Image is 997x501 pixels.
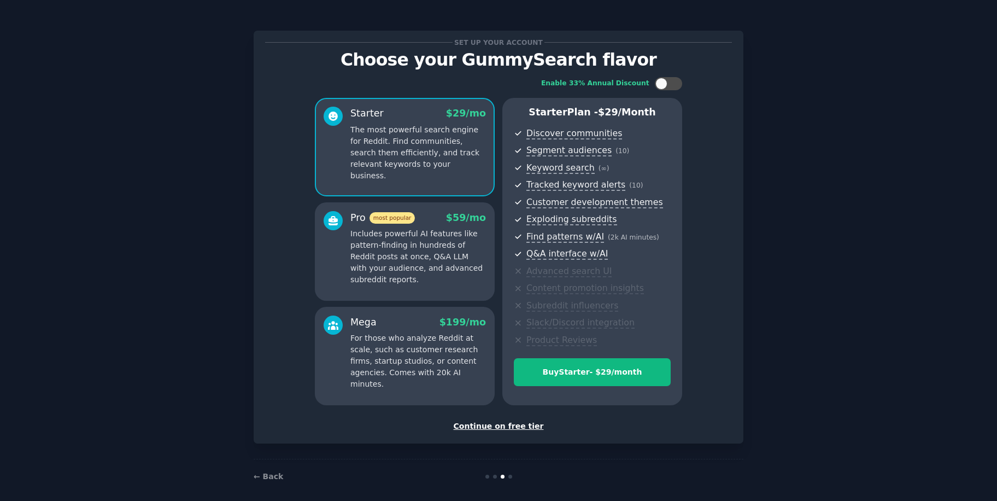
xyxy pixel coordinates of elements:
[526,214,617,225] span: Exploding subreddits
[350,124,486,182] p: The most powerful search engine for Reddit. Find communities, search them efficiently, and track ...
[446,108,486,119] span: $ 29 /mo
[526,266,612,277] span: Advanced search UI
[514,358,671,386] button: BuyStarter- $29/month
[541,79,649,89] div: Enable 33% Annual Discount
[350,333,486,390] p: For those who analyze Reddit at scale, such as customer research firms, startup studios, or conte...
[526,162,595,174] span: Keyword search
[608,234,659,241] span: ( 2k AI minutes )
[526,248,608,260] span: Q&A interface w/AI
[514,106,671,119] p: Starter Plan -
[526,335,597,346] span: Product Reviews
[598,107,656,118] span: $ 29 /month
[526,145,612,156] span: Segment audiences
[526,179,625,191] span: Tracked keyword alerts
[514,366,670,378] div: Buy Starter - $ 29 /month
[446,212,486,223] span: $ 59 /mo
[526,128,622,139] span: Discover communities
[265,50,732,69] p: Choose your GummySearch flavor
[629,182,643,189] span: ( 10 )
[526,317,635,329] span: Slack/Discord integration
[526,197,663,208] span: Customer development themes
[526,283,644,294] span: Content promotion insights
[350,107,384,120] div: Starter
[370,212,415,224] span: most popular
[453,37,545,48] span: Set up your account
[350,316,377,329] div: Mega
[526,300,618,312] span: Subreddit influencers
[526,231,604,243] span: Find patterns w/AI
[350,228,486,286] p: Includes powerful AI features like pattern-finding in hundreds of Reddit posts at once, Q&A LLM w...
[265,421,732,432] div: Continue on free tier
[615,147,629,155] span: ( 10 )
[350,211,415,225] div: Pro
[599,165,609,172] span: ( ∞ )
[439,317,486,328] span: $ 199 /mo
[254,472,283,481] a: ← Back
